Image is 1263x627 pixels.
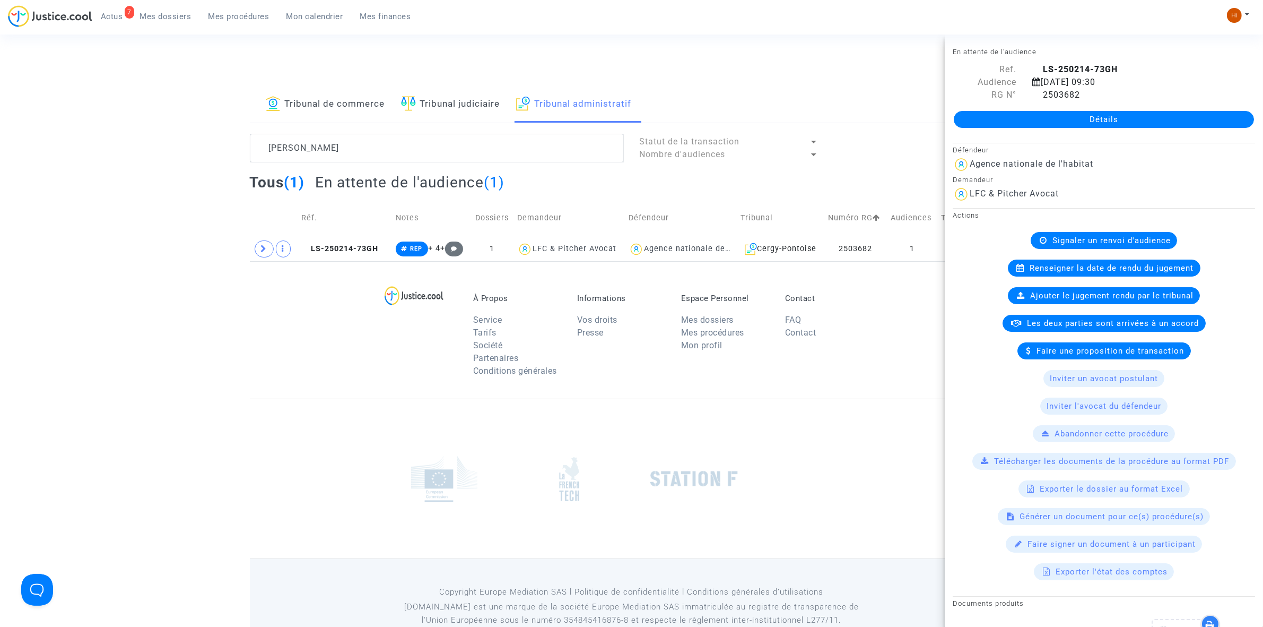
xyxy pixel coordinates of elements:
a: Mes procédures [681,328,744,338]
span: Ajouter le jugement rendu par le tribunal [1030,291,1194,300]
img: icon-user.svg [953,156,970,173]
td: Dossiers [471,199,513,237]
img: icon-archive.svg [745,243,757,255]
img: icon-archive.svg [516,96,530,111]
p: Copyright Europe Mediation SAS l Politique de confidentialité l Conditions générales d’utilisa... [390,586,873,599]
span: Exporter le dossier au format Excel [1040,484,1183,494]
p: À Propos [473,294,561,303]
span: Inviter un avocat postulant [1050,374,1158,383]
span: Générer un document pour ce(s) procédure(s) [1020,512,1204,521]
td: Audiences [887,199,938,237]
a: Mes finances [352,8,420,24]
h2: Tous [250,173,305,192]
div: 7 [125,6,134,19]
span: Mes finances [360,12,411,21]
a: Partenaires [473,353,519,363]
div: Agence nationale de l'habitat [644,244,761,253]
small: En attente de l'audience [953,48,1036,56]
a: Tarifs [473,328,497,338]
div: LFC & Pitcher Avocat [533,244,616,253]
span: + [440,244,463,253]
div: LFC & Pitcher Avocat [970,188,1059,199]
a: Détails [954,111,1254,128]
img: jc-logo.svg [8,5,92,27]
span: Télécharger les documents de la procédure au format PDF [995,457,1230,466]
p: Contact [785,294,873,303]
td: Notes [392,199,471,237]
small: Demandeur [953,176,993,184]
td: Défendeur [625,199,736,237]
span: Mes procédures [208,12,269,21]
small: Actions [953,211,979,219]
td: Transaction [937,199,994,237]
span: (1) [284,174,305,191]
span: Faire une proposition de transaction [1037,346,1184,356]
small: Défendeur [953,146,989,154]
p: Informations [577,294,665,303]
span: Signaler un renvoi d'audience [1052,236,1171,245]
a: Mes dossiers [132,8,200,24]
a: Mon profil [681,340,722,350]
a: Contact [785,328,816,338]
span: 2503682 [1032,90,1080,100]
a: Mes dossiers [681,315,734,325]
span: Mes dossiers [140,12,191,21]
div: [DATE] 09:30 [1024,76,1236,89]
span: Inviter l'avocat du défendeur [1047,401,1161,411]
span: Mon calendrier [286,12,343,21]
div: Ref. [945,63,1024,76]
a: Mes procédures [200,8,278,24]
td: 1 [887,237,938,261]
td: Demandeur [513,199,625,237]
span: LS-250214-73GH [301,244,378,253]
img: icon-user.svg [953,186,970,203]
b: LS-250214-73GH [1043,64,1118,74]
img: icon-banque.svg [266,96,281,111]
a: Mon calendrier [278,8,352,24]
div: Audience [945,76,1024,89]
small: Documents produits [953,599,1024,607]
span: Abandonner cette procédure [1055,429,1169,439]
span: Statut de la transaction [640,136,740,147]
div: Agence nationale de l'habitat [970,159,1093,169]
span: (1) [484,174,504,191]
span: Actus [101,12,123,21]
a: Service [473,315,502,325]
span: Nombre d'audiences [640,149,726,159]
a: Presse [577,328,604,338]
td: Réf. [298,199,392,237]
img: fc99b196863ffcca57bb8fe2645aafd9 [1227,8,1242,23]
a: Tribunal de commerce [266,87,385,123]
img: logo-lg.svg [385,286,443,305]
td: Tribunal [737,199,824,237]
a: Conditions générales [473,366,557,376]
td: 2503682 [824,237,887,261]
div: Cergy-Pontoise [741,243,821,255]
img: stationf.png [650,471,738,487]
a: Tribunal judiciaire [401,87,500,123]
td: 1 [471,237,513,261]
img: europe_commision.png [411,456,477,502]
span: Les deux parties sont arrivées à un accord [1027,319,1199,328]
img: icon-faciliter-sm.svg [401,96,416,111]
p: Espace Personnel [681,294,769,303]
a: FAQ [785,315,802,325]
span: Faire signer un document à un participant [1027,539,1196,549]
img: icon-user.svg [517,242,533,257]
td: Numéro RG [824,199,887,237]
img: icon-user.svg [629,242,644,257]
a: 7Actus [92,8,132,24]
p: [DOMAIN_NAME] est une marque de la société Europe Mediation SAS immatriculée au registre de tr... [390,600,873,627]
span: Renseigner la date de rendu du jugement [1030,263,1194,273]
div: RG N° [945,89,1024,101]
a: Tribunal administratif [516,87,632,123]
img: french_tech.png [559,457,579,502]
h2: En attente de l'audience [315,173,504,192]
a: Vos droits [577,315,617,325]
span: REP [410,245,422,252]
span: + 4 [428,244,440,253]
span: Exporter l'état des comptes [1056,567,1168,577]
iframe: Help Scout Beacon - Open [21,574,53,606]
a: Société [473,340,503,350]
